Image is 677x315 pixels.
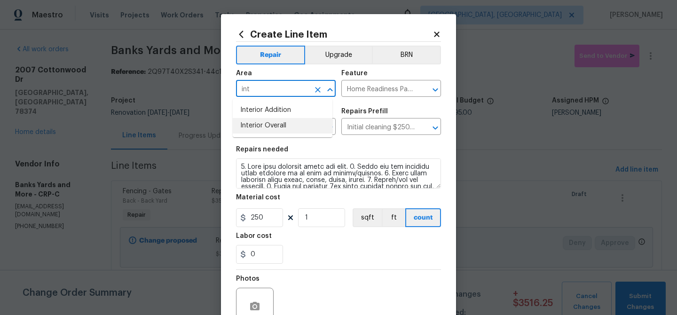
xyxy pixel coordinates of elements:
h2: Create Line Item [236,29,433,39]
textarea: 5. Lore ipsu dolorsit ametc adi elit. 0. Seddo eiu tem incididu utlab etdolore ma al enim ad mini... [236,158,441,189]
li: Interior Overall [233,118,332,134]
h5: Area [236,70,252,77]
h5: Repairs needed [236,146,288,153]
button: Upgrade [305,46,372,64]
button: Open [429,121,442,134]
button: BRN [372,46,441,64]
button: Repair [236,46,305,64]
h5: Photos [236,276,260,282]
button: Close [323,83,337,96]
button: Open [429,83,442,96]
button: sqft [353,208,382,227]
button: ft [382,208,405,227]
h5: Feature [341,70,368,77]
button: Clear [311,83,324,96]
h5: Material cost [236,194,280,201]
button: count [405,208,441,227]
h5: Repairs Prefill [341,108,388,115]
li: Interior Addition [233,102,332,118]
h5: Labor cost [236,233,272,239]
